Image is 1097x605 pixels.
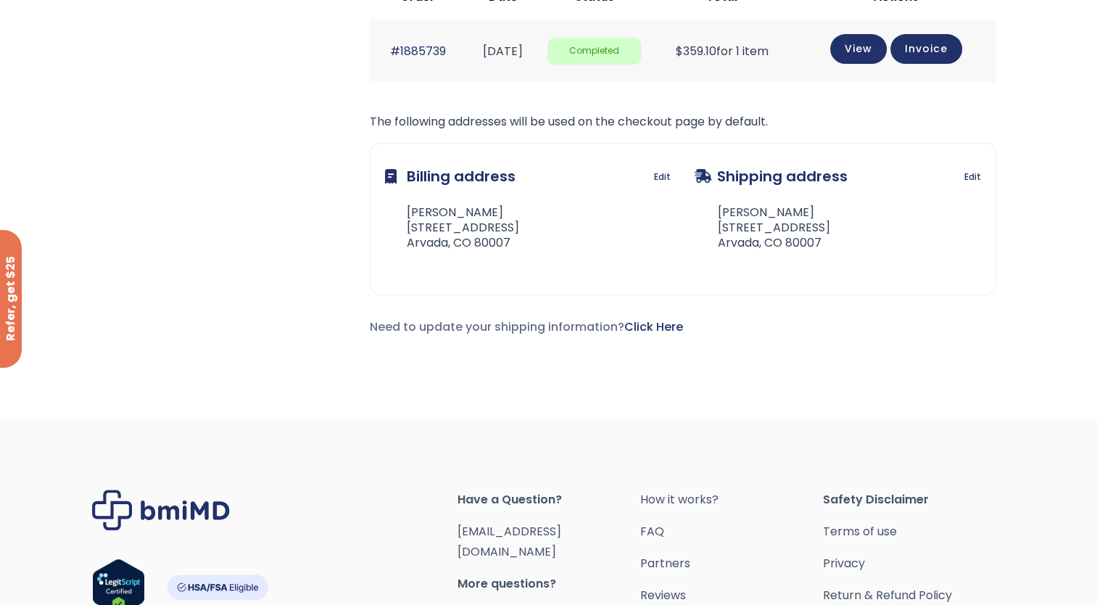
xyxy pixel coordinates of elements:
[830,34,887,64] a: View
[458,490,640,510] span: Have a Question?
[547,38,641,65] span: Completed
[648,20,795,83] td: for 1 item
[385,158,516,194] h3: Billing address
[822,490,1005,510] span: Safety Disclaimer
[370,112,996,132] p: The following addresses will be used on the checkout page by default.
[890,34,962,64] a: Invoice
[695,205,830,250] address: [PERSON_NAME] [STREET_ADDRESS] Arvada, CO 80007
[822,522,1005,542] a: Terms of use
[385,205,519,250] address: [PERSON_NAME] [STREET_ADDRESS] Arvada, CO 80007
[639,490,822,510] a: How it works?
[639,553,822,574] a: Partners
[92,490,230,530] img: Brand Logo
[695,158,848,194] h3: Shipping address
[624,318,683,335] a: Click Here
[822,553,1005,574] a: Privacy
[389,43,445,59] a: #1885739
[639,522,822,542] a: FAQ
[483,43,523,59] time: [DATE]
[370,318,683,335] span: Need to update your shipping information?
[167,575,268,600] img: HSA-FSA
[458,523,561,560] a: [EMAIL_ADDRESS][DOMAIN_NAME]
[676,43,716,59] span: 359.10
[964,167,981,187] a: Edit
[654,167,671,187] a: Edit
[458,574,640,594] span: More questions?
[676,43,683,59] span: $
